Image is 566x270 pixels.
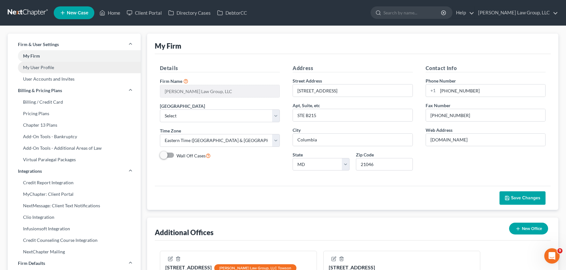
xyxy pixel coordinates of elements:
[293,77,322,84] label: Street Address
[293,134,413,146] input: Enter city...
[123,7,165,19] a: Client Portal
[426,84,438,97] div: +1
[426,134,546,146] input: Enter web address....
[557,248,562,253] span: 9
[293,127,301,133] label: City
[8,258,141,269] a: Firm Defaults
[160,127,181,134] label: Time Zone
[18,260,45,266] span: Firm Defaults
[8,165,141,177] a: Integrations
[383,7,442,19] input: Search by name...
[18,41,59,48] span: Firm & User Settings
[160,78,182,84] span: Firm Name
[8,142,141,154] a: Add-On Tools - Additional Areas of Law
[426,127,452,133] label: Web Address
[67,11,88,15] span: New Case
[426,64,546,72] h5: Contact Info
[160,85,280,97] input: Enter name...
[8,188,141,200] a: MyChapter: Client Portal
[511,195,540,201] span: Save Changes
[293,151,303,158] label: State
[356,158,413,171] input: XXXXX
[438,84,546,97] input: Enter phone...
[96,7,123,19] a: Home
[293,102,320,109] label: Apt, Suite, etc
[8,73,141,85] a: User Accounts and Invites
[8,85,141,96] a: Billing & Pricing Plans
[293,84,413,97] input: Enter address...
[8,234,141,246] a: Credit Counseling Course Integration
[509,223,548,234] button: New Office
[426,109,546,121] input: Enter fax...
[475,7,558,19] a: [PERSON_NAME] Law Group, LLC
[8,50,141,62] a: My Firm
[18,168,42,174] span: Integrations
[499,191,546,205] button: Save Changes
[8,96,141,108] a: Billing / Credit Card
[160,103,205,109] label: [GEOGRAPHIC_DATA]
[177,153,206,158] span: Wall Off Cases
[8,154,141,165] a: Virtual Paralegal Packages
[8,246,141,258] a: NextChapter Mailing
[155,41,181,51] div: My Firm
[453,7,474,19] a: Help
[426,77,456,84] label: Phone Number
[8,177,141,188] a: Credit Report Integration
[8,131,141,142] a: Add-On Tools - Bankruptcy
[8,108,141,119] a: Pricing Plans
[155,228,214,237] div: Additional Offices
[8,200,141,211] a: NextMessage: Client Text Notifications
[544,248,560,264] iframe: Intercom live chat
[8,223,141,234] a: Infusionsoft Integration
[165,7,214,19] a: Directory Cases
[18,87,62,94] span: Billing & Pricing Plans
[356,151,374,158] label: Zip Code
[293,109,413,121] input: (optional)
[160,64,280,72] h5: Details
[293,64,413,72] h5: Address
[8,39,141,50] a: Firm & User Settings
[426,102,451,109] label: Fax Number
[8,62,141,73] a: My User Profile
[214,7,250,19] a: DebtorCC
[8,119,141,131] a: Chapter 13 Plans
[8,211,141,223] a: Clio Integration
